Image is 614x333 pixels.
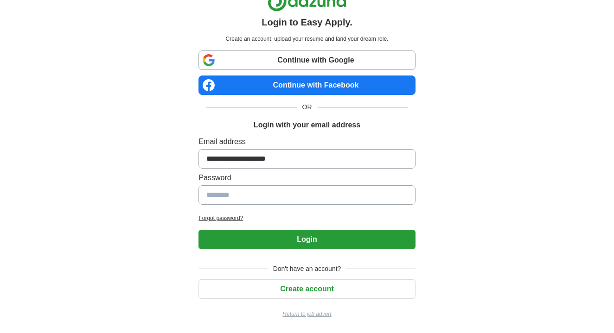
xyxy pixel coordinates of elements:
button: Login [198,230,415,249]
p: Create an account, upload your resume and land your dream role. [200,35,413,43]
label: Email address [198,136,415,147]
a: Forgot password? [198,214,415,222]
span: OR [297,102,318,112]
a: Return to job advert [198,310,415,318]
button: Create account [198,279,415,299]
a: Continue with Google [198,50,415,70]
h1: Login to Easy Apply. [262,15,352,29]
label: Password [198,172,415,183]
a: Continue with Facebook [198,75,415,95]
span: Don't have an account? [268,264,347,274]
h1: Login with your email address [254,119,360,131]
a: Create account [198,285,415,293]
